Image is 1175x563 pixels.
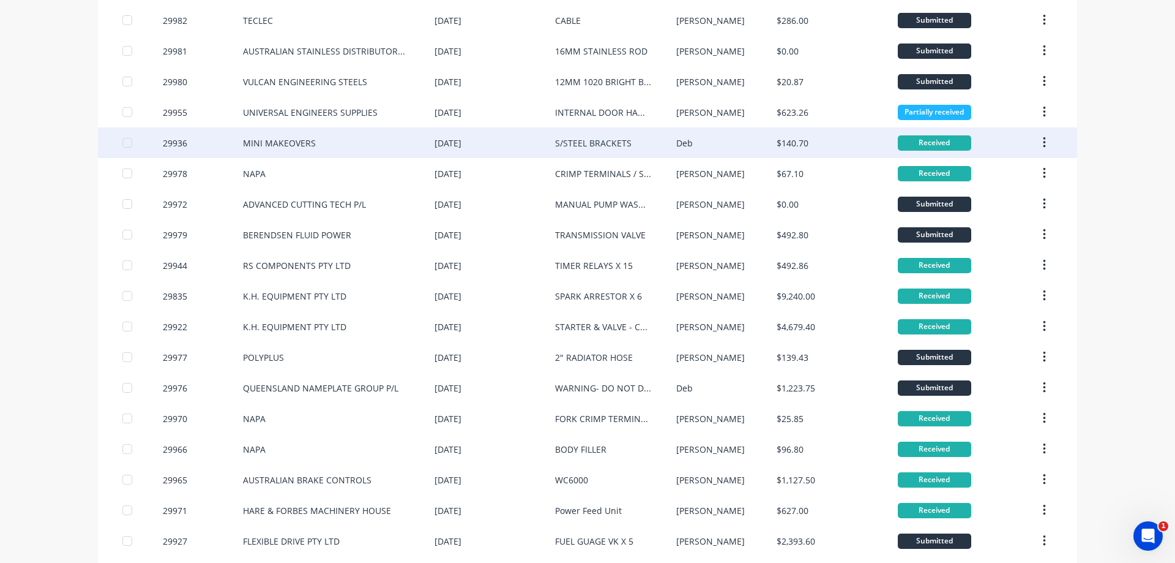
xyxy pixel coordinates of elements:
div: [PERSON_NAME] [676,535,745,548]
div: TRANSMISSION VALVE [555,229,646,241]
div: Submitted [898,350,971,365]
div: K.H. EQUIPMENT PTY LTD [243,290,346,303]
div: Submitted [898,534,971,549]
div: 29835 [163,290,187,303]
div: $623.26 [777,106,808,119]
div: CABLE [555,14,581,27]
div: Received [898,319,971,334]
div: 29978 [163,167,187,180]
div: ADVANCED CUTTING TECH P/L [243,198,366,211]
div: $4,679.40 [777,320,815,333]
div: [DATE] [435,198,461,211]
div: NAPA [243,167,266,180]
div: 12MM 1020 BRIGHT BAR [555,75,651,88]
div: Partially received [898,105,971,120]
div: 29965 [163,474,187,486]
div: [PERSON_NAME] [676,351,745,364]
div: [DATE] [435,106,461,119]
div: $140.70 [777,137,808,149]
div: MINI MAKEOVERS [243,137,316,149]
div: [DATE] [435,535,461,548]
div: Deb [676,382,693,395]
div: [PERSON_NAME] [676,290,745,303]
div: Received [898,289,971,304]
div: $0.00 [777,45,799,58]
div: Submitted [898,197,971,212]
div: $25.85 [777,412,804,425]
div: TECLEC [243,14,273,27]
div: Submitted [898,380,971,396]
div: [PERSON_NAME] [676,45,745,58]
div: HARE & FORBES MACHINERY HOUSE [243,504,391,517]
div: WC6000 [555,474,588,486]
div: BERENDSEN FLUID POWER [243,229,351,241]
div: 29971 [163,504,187,517]
div: [PERSON_NAME] [676,167,745,180]
span: 1 [1158,521,1168,531]
div: [PERSON_NAME] [676,443,745,456]
div: TIMER RELAYS X 15 [555,259,633,272]
div: SPARK ARRESTOR X 6 [555,290,642,303]
div: Submitted [898,13,971,28]
div: $627.00 [777,504,808,517]
div: [DATE] [435,259,461,272]
div: POLYPLUS [243,351,284,364]
div: [DATE] [435,137,461,149]
div: [PERSON_NAME] [676,198,745,211]
div: AUSTRALIAN BRAKE CONTROLS [243,474,371,486]
div: 29922 [163,320,187,333]
div: $286.00 [777,14,808,27]
div: Deb [676,137,693,149]
div: INTERNAL DOOR HANDLES LH [555,106,651,119]
div: 29980 [163,75,187,88]
div: [DATE] [435,75,461,88]
div: [DATE] [435,474,461,486]
div: $1,223.75 [777,382,815,395]
div: Received [898,472,971,488]
div: [DATE] [435,351,461,364]
div: 29977 [163,351,187,364]
div: Received [898,135,971,151]
div: $9,240.00 [777,290,815,303]
div: [PERSON_NAME] [676,229,745,241]
div: 29936 [163,137,187,149]
div: 29981 [163,45,187,58]
div: [PERSON_NAME] [676,412,745,425]
div: FORK CRIMP TERMINALS [555,412,651,425]
div: [DATE] [435,14,461,27]
div: $492.86 [777,259,808,272]
div: NAPA [243,443,266,456]
div: 29966 [163,443,187,456]
div: Submitted [898,74,971,89]
div: [DATE] [435,45,461,58]
div: [PERSON_NAME] [676,75,745,88]
div: [DATE] [435,320,461,333]
div: CRIMP TERMINALS / SPIRAL WRAP [555,167,651,180]
div: Received [898,166,971,181]
div: 2" RADIATOR HOSE [555,351,633,364]
div: AUSTRALIAN STAINLESS DISTRIBUTORS P/L [243,45,410,58]
div: Received [898,258,971,273]
div: Submitted [898,43,971,59]
iframe: Intercom live chat [1133,521,1163,551]
div: [PERSON_NAME] [676,14,745,27]
div: $492.80 [777,229,808,241]
div: 29944 [163,259,187,272]
div: 29955 [163,106,187,119]
div: 16MM STAINLESS ROD [555,45,647,58]
div: Power Feed Unit [555,504,622,517]
div: Submitted [898,227,971,243]
div: NAPA [243,412,266,425]
div: UNIVERSAL ENGINEERS SUPPLIES [243,106,378,119]
div: $20.87 [777,75,804,88]
div: [DATE] [435,290,461,303]
div: STARTER & VALVE - CAT DP25 [555,320,651,333]
div: FUEL GUAGE VK X 5 [555,535,633,548]
div: 29970 [163,412,187,425]
div: 29982 [163,14,187,27]
div: [DATE] [435,167,461,180]
div: $0.00 [777,198,799,211]
div: [DATE] [435,229,461,241]
div: [DATE] [435,443,461,456]
div: [PERSON_NAME] [676,106,745,119]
